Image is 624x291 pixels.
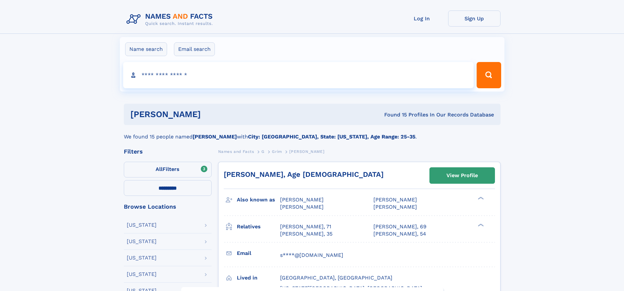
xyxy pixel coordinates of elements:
[127,255,157,260] div: [US_STATE]
[446,168,478,183] div: View Profile
[280,230,332,238] a: [PERSON_NAME], 35
[448,10,501,27] a: Sign Up
[373,230,426,238] a: [PERSON_NAME], 54
[174,42,215,56] label: Email search
[373,204,417,210] span: [PERSON_NAME]
[124,125,501,141] div: We found 15 people named with .
[280,197,324,203] span: [PERSON_NAME]
[280,223,331,230] a: [PERSON_NAME], 71
[237,221,280,232] h3: Relatives
[124,162,212,177] label: Filters
[124,149,212,155] div: Filters
[248,134,415,140] b: City: [GEOGRAPHIC_DATA], State: [US_STATE], Age Range: 25-35
[156,166,162,172] span: All
[127,272,157,277] div: [US_STATE]
[396,10,448,27] a: Log In
[272,149,282,154] span: Grim
[193,134,237,140] b: [PERSON_NAME]
[289,149,324,154] span: [PERSON_NAME]
[293,111,494,118] div: Found 15 Profiles In Our Records Database
[237,272,280,283] h3: Lived in
[125,42,167,56] label: Name search
[430,168,495,183] a: View Profile
[218,147,254,156] a: Names and Facts
[224,170,384,178] a: [PERSON_NAME], Age [DEMOGRAPHIC_DATA]
[477,62,501,88] button: Search Button
[476,196,484,200] div: ❯
[123,62,474,88] input: search input
[237,248,280,259] h3: Email
[272,147,282,156] a: Grim
[373,223,426,230] a: [PERSON_NAME], 69
[280,204,324,210] span: [PERSON_NAME]
[280,275,392,281] span: [GEOGRAPHIC_DATA], [GEOGRAPHIC_DATA]
[124,10,218,28] img: Logo Names and Facts
[261,147,265,156] a: G
[127,239,157,244] div: [US_STATE]
[476,223,484,227] div: ❯
[237,194,280,205] h3: Also known as
[124,204,212,210] div: Browse Locations
[127,222,157,228] div: [US_STATE]
[261,149,265,154] span: G
[373,197,417,203] span: [PERSON_NAME]
[130,110,293,118] h1: [PERSON_NAME]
